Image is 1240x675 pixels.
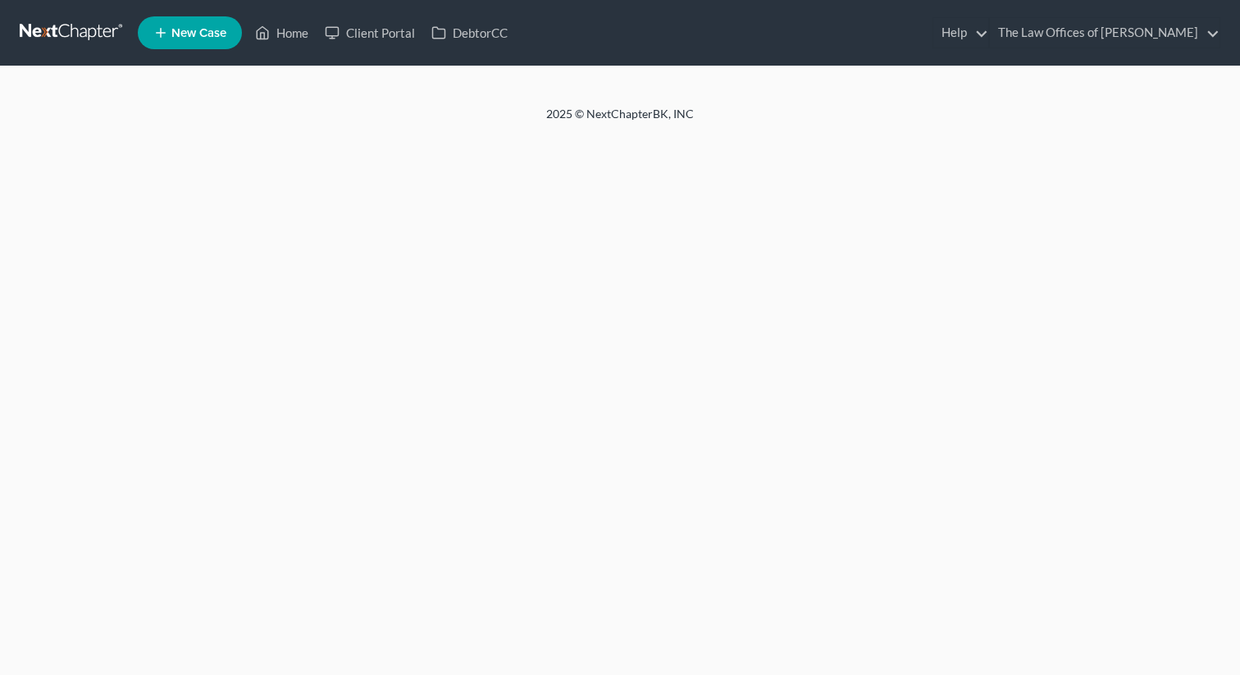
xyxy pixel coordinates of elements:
a: Home [247,18,317,48]
new-legal-case-button: New Case [138,16,242,49]
a: DebtorCC [423,18,516,48]
a: Client Portal [317,18,423,48]
a: The Law Offices of [PERSON_NAME] [990,18,1219,48]
a: Help [933,18,988,48]
div: 2025 © NextChapterBK, INC [153,106,1087,135]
